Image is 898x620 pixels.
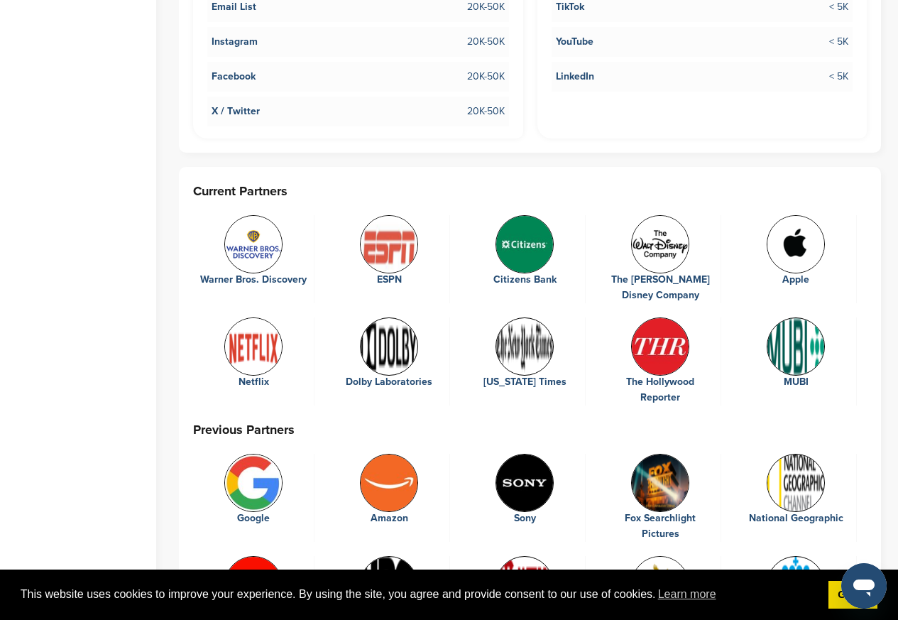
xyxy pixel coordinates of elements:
div: Warner Bros. Discovery [200,272,307,288]
img: Wbd [224,215,283,273]
div: Dolby Laboratories [336,374,442,390]
a: Data Dolby Laboratories [336,317,442,390]
img: Data [360,556,418,614]
a: learn more about cookies [656,584,718,605]
img: Nq0nd2c0 400x400 [495,454,554,512]
a: Data National Geographic [743,454,849,526]
span: 20K-50K [467,34,505,50]
span: 20K-50K [467,104,505,119]
a: 250px mubi logo.svg MUBI [743,317,849,390]
span: 20K-50K [467,69,505,85]
a: Screen shot 2018 01 23 at 10.55.15 am Netflix [200,317,307,390]
span: LinkedIn [556,69,594,85]
a: Data [US_STATE] Times [471,317,578,390]
div: Apple [743,272,849,288]
span: < 5K [829,69,848,85]
span: YouTube [556,34,593,50]
img: Bwupxdxo 400x400 [224,454,283,512]
img: 150px klm logo.svg [767,556,825,614]
a: Szzdrskx 400x400 Apple [743,215,849,288]
h3: Previous Partners [193,420,867,440]
div: MUBI [743,374,849,390]
div: ESPN [336,272,442,288]
a: dismiss cookie message [828,581,877,609]
a: Ph1qgcer 400x400 Citizens Bank [471,215,578,288]
h3: Current Partners [193,181,867,201]
img: Amazon logo [360,454,418,512]
span: < 5K [829,34,848,50]
iframe: Button to launch messaging window, conversation in progress [841,563,887,609]
a: Screen shot 2016 05 05 at 12.09.31 pm ESPN [336,215,442,288]
div: [US_STATE] Times [471,374,578,390]
div: Citizens Bank [471,272,578,288]
div: National Geographic [743,511,849,526]
div: Sony [471,511,578,526]
span: X / Twitter [212,104,260,119]
img: Data [495,317,554,376]
img: Szzdrskx 400x400 [767,215,825,273]
a: Open uri20141112 50798 ykkl5f Fox Searchlight Pictures [607,454,713,542]
img: Open uri20141112 50798 sehzv2 [631,556,689,614]
a: Nq0nd2c0 400x400 Sony [471,454,578,526]
div: Netflix [200,374,307,390]
img: 250px mubi logo.svg [767,317,825,376]
img: Screen shot 2016 05 05 at 12.09.31 pm [360,215,418,273]
img: Screen shot 2018 01 23 at 10.55.15 am [224,317,283,376]
img: Walt disney company squarelogo 1574088286127 [631,215,689,273]
a: Wbd Warner Bros. Discovery [200,215,307,288]
img: Adobe logo [224,556,283,614]
img: Open uri20141112 50798 ykkl5f [631,454,689,512]
img: Data [360,317,418,376]
span: Facebook [212,69,256,85]
img: Data [767,454,825,512]
a: Bwupxdxo 400x400 Google [200,454,307,526]
div: Amazon [336,511,442,526]
div: The [PERSON_NAME] Disney Company [607,272,713,303]
a: Thrh The Hollywood Reporter [607,317,713,406]
span: This website uses cookies to improve your experience. By using the site, you agree and provide co... [21,584,817,605]
span: Instagram [212,34,258,50]
img: Thrh [631,317,689,376]
div: Google [200,511,307,526]
img: Ph1qgcer 400x400 [495,215,554,273]
div: Fox Searchlight Pictures [607,511,713,542]
div: The Hollywood Reporter [607,374,713,406]
a: Walt disney company squarelogo 1574088286127 The [PERSON_NAME] Disney Company [607,215,713,303]
a: Amazon logo Amazon [336,454,442,526]
img: Data [495,556,554,614]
